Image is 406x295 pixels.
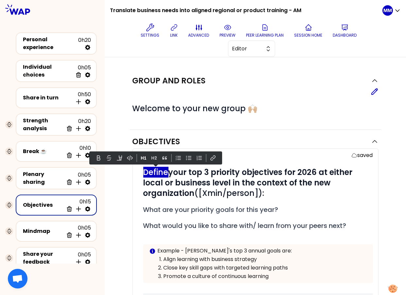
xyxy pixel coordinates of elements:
span: Editor [232,45,262,53]
h2: Objectives [132,136,180,147]
strong: your top 3 priority objectives for 2026 at either local or business level in the context of the n... [143,167,355,199]
p: Align learning with business strategy [164,255,367,263]
div: 0h05 [63,224,91,238]
p: Promote a culture of continuous learning [164,272,367,280]
div: 0h05 [73,64,91,78]
button: Peer learning plan [244,21,287,41]
p: Dashboard [333,33,357,38]
p: preview [220,33,236,38]
button: preview [217,21,238,41]
p: link [170,33,178,38]
span: Define ([Xmin/person]): [143,167,355,199]
button: Session home [292,21,325,41]
p: Peer learning plan [246,33,284,38]
p: Session home [294,33,323,38]
div: 0h20 [63,117,91,132]
div: 0h15 [63,198,91,212]
div: Share your feedback [23,250,73,266]
button: Dashboard [330,21,360,41]
button: link [168,21,181,41]
div: Objectives [23,201,63,209]
div: saved [351,151,373,159]
div: Individual choices [23,63,73,79]
div: 0h20 [78,36,91,51]
button: Group and roles [132,76,379,86]
button: Objectives [132,136,379,147]
div: Break ☕️ [23,147,63,155]
div: Share in turn [23,94,73,102]
div: 0h10 [63,144,91,159]
div: 0h05 [63,171,91,185]
button: Settings [138,21,162,41]
p: advanced [188,33,209,38]
h2: Group and roles [132,76,206,86]
p: Settings [141,33,160,38]
p: MM [383,7,392,14]
span: What are your priority goals for this year? [143,205,278,214]
span: Welcome to your new group 🙌🏼 [132,103,258,114]
button: Editor [228,41,275,57]
div: Personal experience [23,36,78,51]
div: Mindmap [23,227,63,235]
button: MM [382,5,401,16]
div: Strength analysis [23,117,63,132]
p: Example - [PERSON_NAME]'s top 3 annual goals are: [158,247,368,255]
button: advanced [186,21,212,41]
div: Ouvrir le chat [8,269,27,288]
p: Close key skill gaps with targeted learning paths [164,264,367,272]
div: 0h05 [73,251,91,265]
span: What would you like to share with/ learn from your peers next? [143,221,346,230]
div: 0h50 [73,91,91,105]
div: Plenary sharing [23,170,63,186]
